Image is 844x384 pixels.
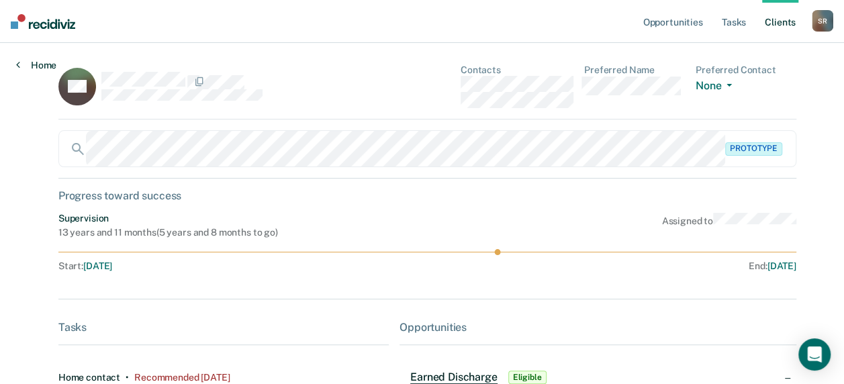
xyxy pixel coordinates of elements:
button: None [696,79,737,95]
div: Recommended 6 years ago [134,372,230,383]
a: Home [16,59,56,71]
div: Supervision [58,213,278,224]
div: • [126,372,129,383]
div: 13 years and 11 months ( 5 years and 8 months to go ) [58,227,278,238]
div: End : [433,260,796,272]
div: Start : [58,260,428,272]
div: Opportunities [400,321,796,334]
div: Home contact [58,372,120,383]
div: Assigned to [661,213,796,238]
button: SR [812,10,833,32]
span: Earned Discharge [410,371,497,384]
div: S R [812,10,833,32]
span: [DATE] [83,260,112,271]
span: [DATE] [767,260,796,271]
div: Open Intercom Messenger [798,338,831,371]
dt: Preferred Name [584,64,685,76]
img: Recidiviz [11,14,75,29]
dt: Preferred Contact [696,64,796,76]
div: Progress toward success [58,189,796,202]
dt: Contacts [461,64,573,76]
div: Tasks [58,321,389,334]
span: Eligible [508,371,547,384]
